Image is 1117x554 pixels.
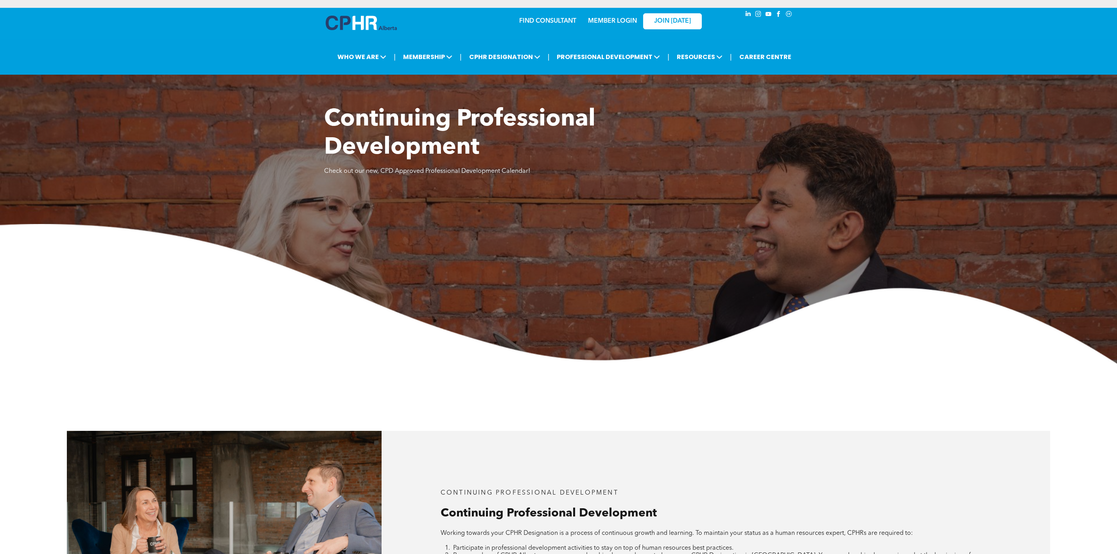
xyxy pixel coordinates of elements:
a: instagram [754,10,763,20]
span: CONTINUING PROFESSIONAL DEVELOPMENT [441,490,619,496]
span: CPHR DESIGNATION [467,50,543,64]
img: A blue and white logo for cp alberta [326,16,397,30]
span: Working towards your CPHR Designation is a process of continuous growth and learning. To maintain... [441,530,913,536]
li: | [548,49,550,65]
li: | [730,49,732,65]
span: Continuing Professional Development [441,507,657,519]
a: linkedin [744,10,753,20]
li: | [394,49,396,65]
a: FIND CONSULTANT [519,18,576,24]
a: CAREER CENTRE [737,50,794,64]
li: | [460,49,462,65]
a: JOIN [DATE] [643,13,702,29]
span: MEMBERSHIP [401,50,455,64]
span: JOIN [DATE] [654,18,691,25]
span: Continuing Professional Development [324,108,595,160]
a: MEMBER LOGIN [588,18,637,24]
span: PROFESSIONAL DEVELOPMENT [554,50,662,64]
a: youtube [764,10,773,20]
a: facebook [775,10,783,20]
span: Check out our new, CPD Approved Professional Development Calendar! [324,168,530,174]
span: WHO WE ARE [335,50,389,64]
li: | [667,49,669,65]
a: Social network [785,10,793,20]
span: Participate in professional development activities to stay on top of human resources best practices. [453,545,733,551]
span: RESOURCES [674,50,725,64]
